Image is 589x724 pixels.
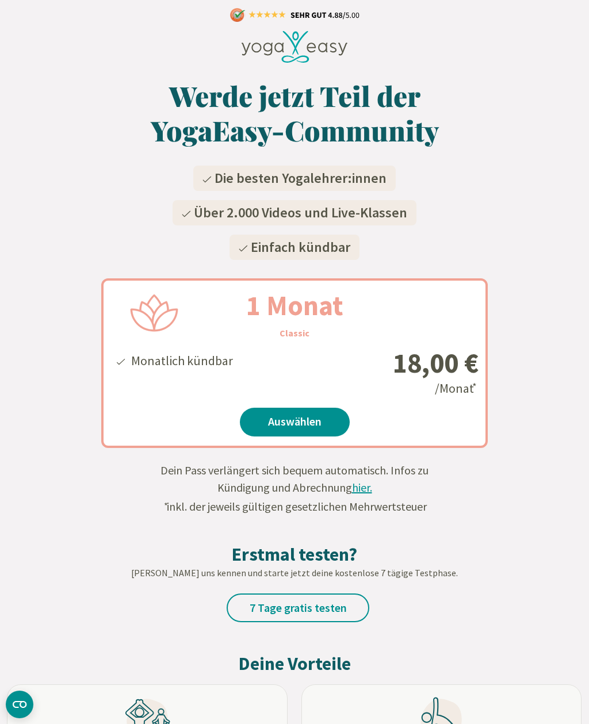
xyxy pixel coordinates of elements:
[151,462,438,516] div: Dein Pass verlängert sich bequem automatisch. Infos zu Kündigung und Abrechnung
[101,78,488,147] h1: Werde jetzt Teil der YogaEasy-Community
[129,351,233,370] li: Monatlich kündbar
[341,349,479,377] div: 18,00 €
[352,480,372,495] span: hier.
[251,238,350,256] span: Einfach kündbar
[341,349,479,398] div: /Monat
[194,204,407,221] span: Über 2.000 Videos und Live-Klassen
[215,169,387,187] span: Die besten Yogalehrer:innen
[163,499,427,514] span: inkl. der jeweils gültigen gesetzlichen Mehrwertsteuer
[240,408,350,436] a: Auswählen
[6,691,33,718] button: CMP-Widget öffnen
[219,285,371,326] h2: 1 Monat
[280,326,309,340] h3: Classic
[227,593,369,622] a: 7 Tage gratis testen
